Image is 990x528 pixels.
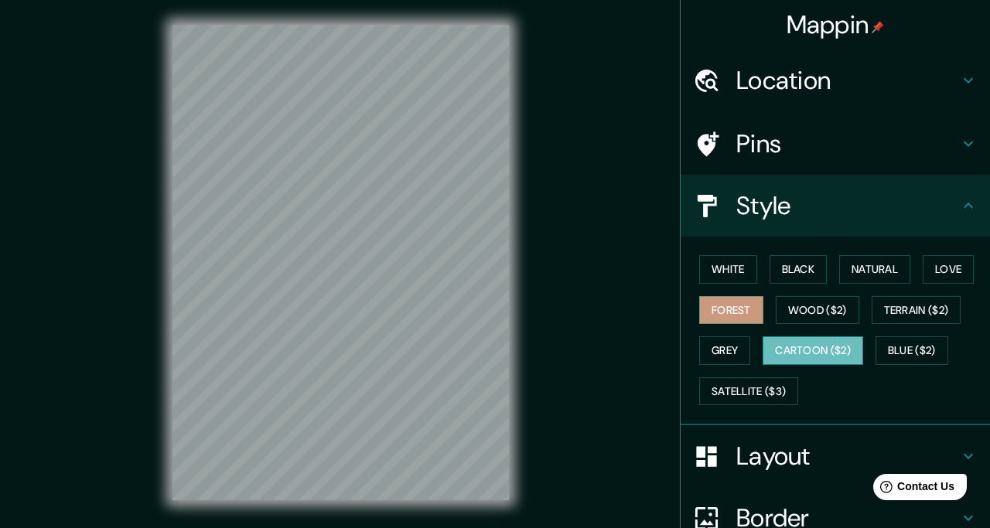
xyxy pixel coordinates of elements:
img: pin-icon.png [872,21,884,33]
h4: Mappin [787,9,885,40]
button: White [699,255,757,284]
button: Love [923,255,974,284]
iframe: Help widget launcher [852,468,973,511]
button: Forest [699,296,763,325]
button: Terrain ($2) [872,296,961,325]
button: Wood ($2) [776,296,859,325]
h4: Layout [736,441,959,472]
div: Location [681,49,990,111]
button: Black [770,255,828,284]
button: Blue ($2) [876,336,948,365]
div: Layout [681,425,990,487]
button: Grey [699,336,750,365]
button: Natural [839,255,910,284]
div: Style [681,175,990,237]
h4: Pins [736,128,959,159]
h4: Style [736,190,959,221]
button: Cartoon ($2) [763,336,863,365]
canvas: Map [172,25,509,500]
div: Pins [681,113,990,175]
button: Satellite ($3) [699,377,798,406]
h4: Location [736,65,959,96]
